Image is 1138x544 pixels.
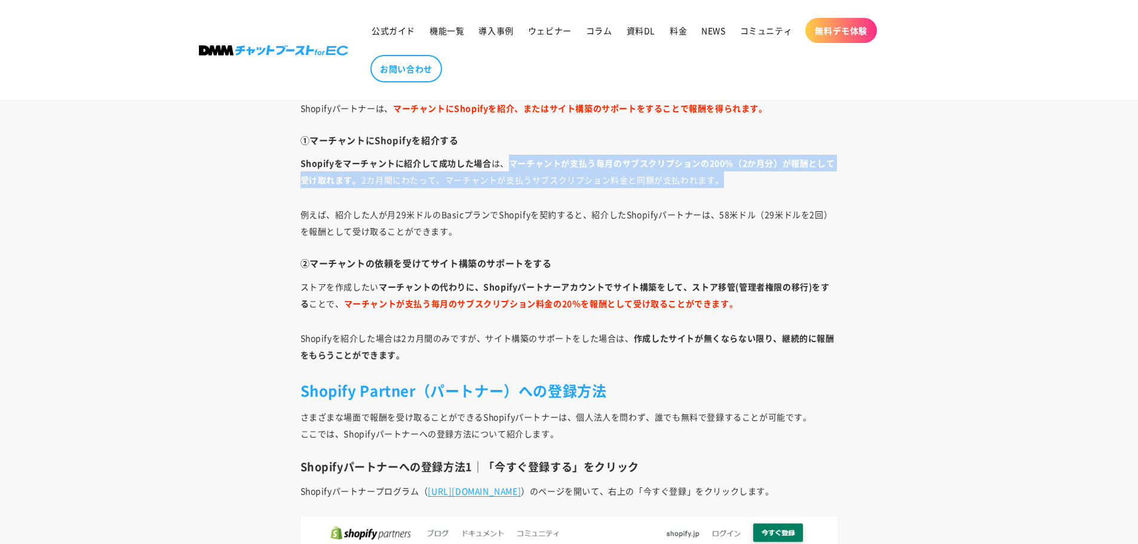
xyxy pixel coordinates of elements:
span: 公式ガイド [372,25,415,36]
a: コミュニティ [733,18,800,43]
span: NEWS [701,25,725,36]
span: 無料デモ体験 [815,25,867,36]
span: 導入事例 [478,25,513,36]
a: 公式ガイド [364,18,422,43]
h2: Shopify Partner（パートナー）への登録方法 [300,381,838,399]
p: Shopifyを紹介した場合は2カ月間のみですが、サイト構築のサポートをした場合は、 [300,330,838,363]
a: コラム [579,18,619,43]
strong: マーチャントが支払う毎月のサブスクリプションの200％（2か月分）が報酬として受け取れます。 [300,157,835,186]
a: 導入事例 [471,18,520,43]
span: 資料DL [627,25,655,36]
strong: マーチャントが支払う毎月のサブスクリプション料金の20％を報酬として受け取ることができます。 [344,297,738,309]
h4: ①マーチャントにShopifyを紹介する [300,134,838,146]
p: さまざまな場面で報酬を受け取ることができるShopifyパートナーは、個人法人を問わず、誰でも無料で登録することが可能です。 ここでは、Shopifyパートナーへの登録方法について紹介します。 [300,408,838,442]
a: [URL][DOMAIN_NAME] [428,485,521,497]
a: 機能一覧 [422,18,471,43]
p: 例えば、紹介した人が月29米ドルのBasicプランでShopifyを契約すると、紹介したShopifyパートナーは、58米ドル（29米ドルを2回）を報酬として受け取ることができます。 [300,206,838,239]
a: お問い合わせ [370,55,442,82]
strong: マーチャントにShopifyを紹介、またはサイト構築のサポートをすることで報酬を得られます。 [393,102,768,114]
h3: Shopifyパートナーへの登録方法1｜「今すぐ登録する」をクリック [300,460,838,474]
p: ストアを作成したい ことで、 [300,278,838,312]
a: 料金 [662,18,694,43]
span: Shopifyパートナープログラム（ [300,485,428,497]
a: NEWS [694,18,732,43]
strong: Shopifyをマーチャントに紹介して成功した場合 [300,157,492,169]
a: ウェビナー [521,18,579,43]
strong: 作成したサイトが無くならない限り、継続的に報酬をもらうことができます。 [300,332,835,361]
a: 資料DL [619,18,662,43]
span: 機能一覧 [430,25,464,36]
h4: ②マーチャントの依頼を受けてサイト構築のサポートをする [300,257,838,269]
span: 料金 [670,25,687,36]
p: は、 2カ月間にわたって、マーチャントが支払うサブスクリプション料金と同額が支払われます。 [300,155,838,188]
span: お問い合わせ [380,63,432,74]
strong: マーチャントの代わりに、Shopifyパートナーアカウントでサイト構築をして、ストア移管(管理者権限の移行)をする [300,281,830,309]
span: ）のページを開いて、右上の「今すぐ登録」をクリックします。 [521,485,774,497]
span: ウェビナー [528,25,572,36]
span: コラム [586,25,612,36]
a: 無料デモ体験 [805,18,877,43]
img: 株式会社DMM Boost [199,45,348,56]
span: コミュニティ [740,25,793,36]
